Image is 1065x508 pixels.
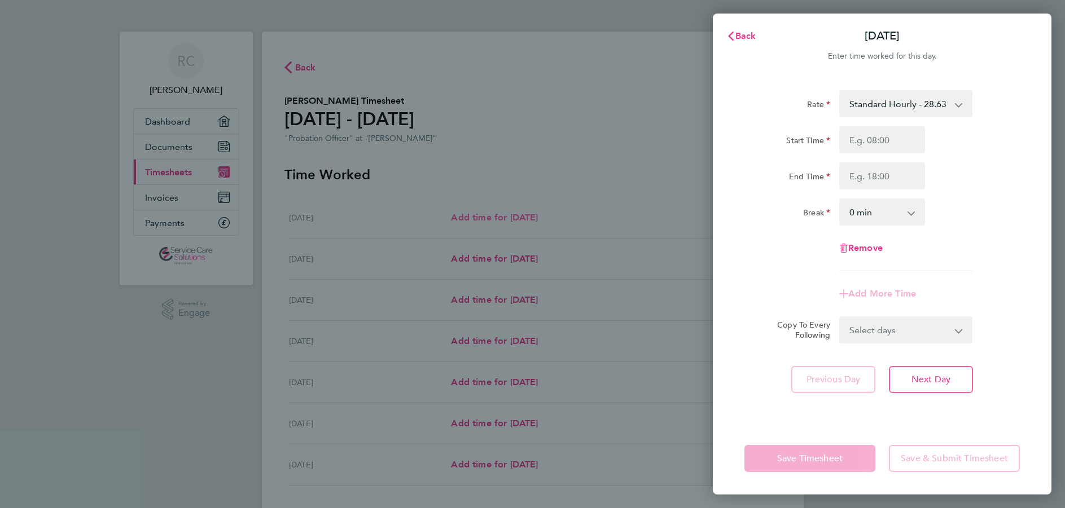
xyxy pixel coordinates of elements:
span: Next Day [911,374,950,385]
span: Back [735,30,756,41]
label: End Time [789,171,830,185]
label: Copy To Every Following [768,320,830,340]
div: Enter time worked for this day. [713,50,1051,63]
button: Remove [839,244,883,253]
label: Break [803,207,830,221]
span: Remove [848,242,883,253]
p: [DATE] [865,28,900,44]
label: Rate [807,99,830,113]
button: Back [715,25,768,47]
button: Next Day [889,366,973,393]
label: Start Time [786,135,830,149]
input: E.g. 18:00 [839,162,925,189]
input: E.g. 08:00 [839,126,925,153]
